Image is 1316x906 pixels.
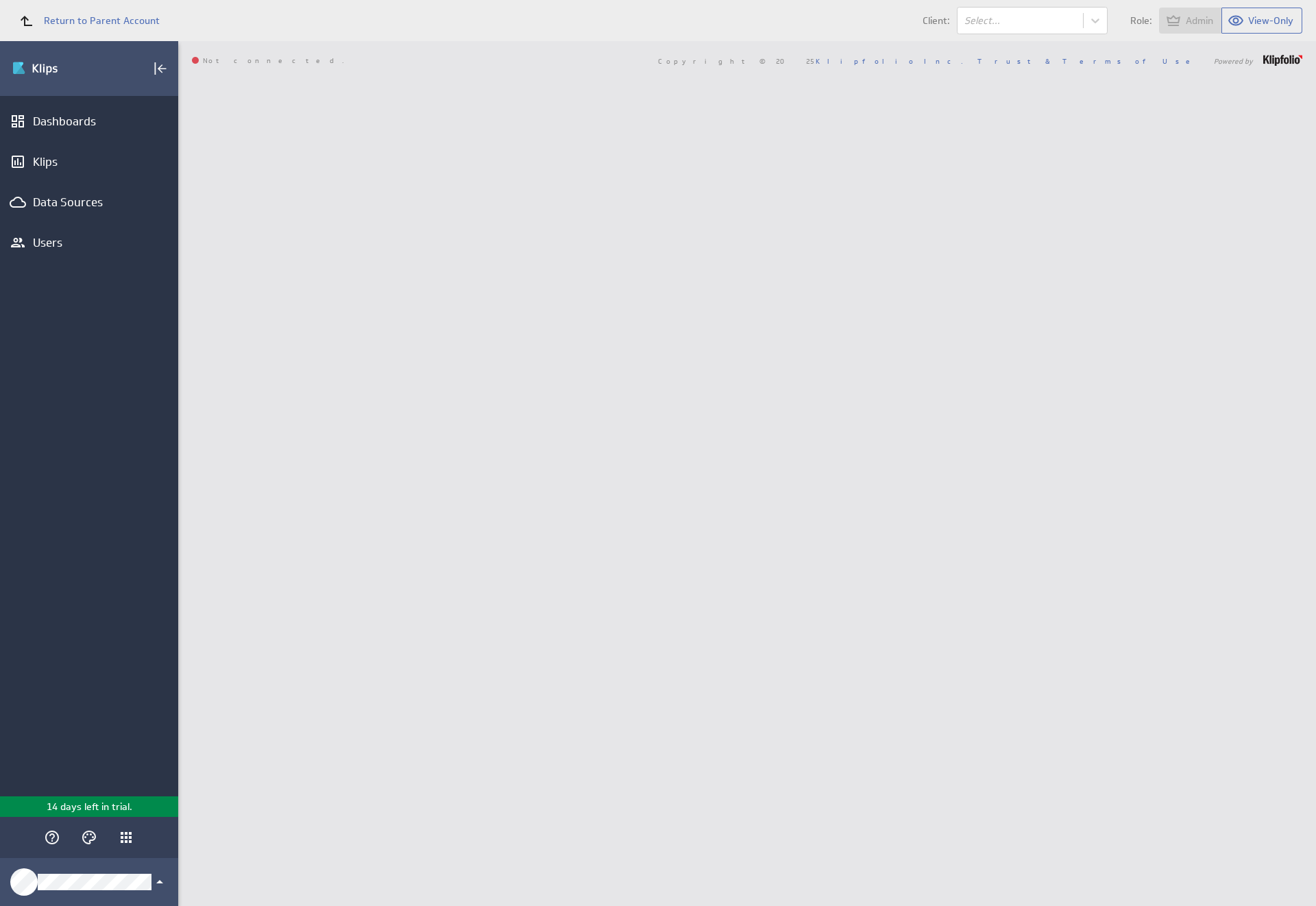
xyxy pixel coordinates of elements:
[923,16,950,25] span: Client:
[658,58,963,64] span: Copyright © 2025
[12,58,108,79] img: Klipfolio klips logo
[11,5,160,36] a: Return to Parent Account
[33,154,145,169] div: Klips
[1214,58,1253,64] span: Powered by
[192,57,344,65] span: Not connected.
[44,16,160,25] span: Return to Parent Account
[114,826,138,849] div: Klipfolio Apps
[964,16,1076,25] div: Select...
[1130,16,1152,25] span: Role:
[33,235,145,250] div: Users
[81,829,97,846] svg: Themes
[1222,8,1302,34] button: View as View-Only
[977,56,1199,66] a: Trust & Terms of Use
[1159,8,1222,34] button: View as Admin
[40,826,64,849] div: Help
[1186,14,1213,27] span: Admin
[1263,55,1302,66] img: logo-footer.png
[77,826,101,849] div: Themes
[12,58,108,79] div: Go to Dashboards
[33,195,145,210] div: Data Sources
[1248,14,1293,27] span: View-Only
[33,114,145,129] div: Dashboards
[149,57,172,80] div: Collapse
[47,800,132,814] p: 14 days left in trial.
[816,56,963,66] a: Klipfolio Inc.
[118,829,134,846] div: Klipfolio Apps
